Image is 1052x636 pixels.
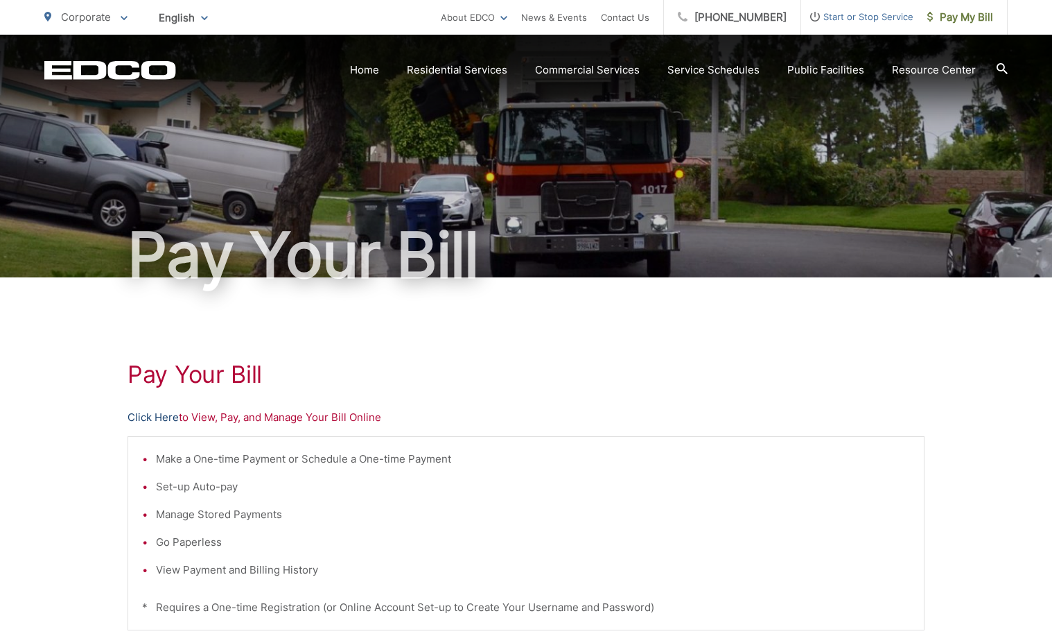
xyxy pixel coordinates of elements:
[156,451,910,467] li: Make a One-time Payment or Schedule a One-time Payment
[441,9,507,26] a: About EDCO
[156,506,910,523] li: Manage Stored Payments
[44,221,1008,290] h1: Pay Your Bill
[535,62,640,78] a: Commercial Services
[142,599,910,616] p: * Requires a One-time Registration (or Online Account Set-up to Create Your Username and Password)
[44,60,176,80] a: EDCD logo. Return to the homepage.
[156,479,910,495] li: Set-up Auto-pay
[787,62,864,78] a: Public Facilities
[521,9,587,26] a: News & Events
[667,62,760,78] a: Service Schedules
[128,361,924,388] h1: Pay Your Bill
[128,409,179,426] a: Click Here
[148,6,218,30] span: English
[156,534,910,551] li: Go Paperless
[892,62,976,78] a: Resource Center
[407,62,507,78] a: Residential Services
[350,62,379,78] a: Home
[128,409,924,426] p: to View, Pay, and Manage Your Bill Online
[601,9,649,26] a: Contact Us
[927,9,993,26] span: Pay My Bill
[156,562,910,578] li: View Payment and Billing History
[61,10,111,24] span: Corporate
